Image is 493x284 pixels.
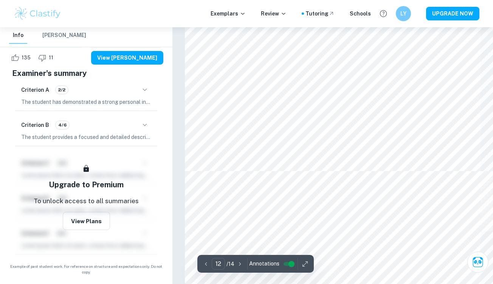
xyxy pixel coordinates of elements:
[91,51,163,65] button: View [PERSON_NAME]
[36,52,57,64] div: Dislike
[45,54,57,62] span: 11
[34,196,139,206] p: To unlock access to all summaries
[49,179,124,190] h5: Upgrade to Premium
[396,6,411,21] button: LY
[17,54,35,62] span: 135
[14,6,62,21] img: Clastify logo
[426,7,479,20] button: UPGRADE NOW
[56,122,69,128] span: 4/6
[21,133,151,141] p: The student provides a focused and detailed description of the main topic, explaining the aim of ...
[9,264,163,275] span: Example of past student work. For reference on structure and expectations only. Do not copy.
[226,260,234,268] p: / 14
[63,212,110,230] button: View Plans
[399,9,408,18] h6: LY
[305,9,335,18] a: Tutoring
[350,9,371,18] a: Schools
[21,121,49,129] h6: Criterion B
[249,260,279,268] span: Annotations
[261,9,287,18] p: Review
[9,27,27,44] button: Info
[56,86,68,93] span: 2/2
[42,27,86,44] button: [PERSON_NAME]
[21,98,151,106] p: The student has demonstrated a strong personal interest in the topic of electrochemical cells and...
[467,252,488,273] button: Ask Clai
[211,9,246,18] p: Exemplars
[9,52,35,64] div: Like
[377,7,390,20] button: Help and Feedback
[21,86,49,94] h6: Criterion A
[12,68,160,79] h5: Examiner's summary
